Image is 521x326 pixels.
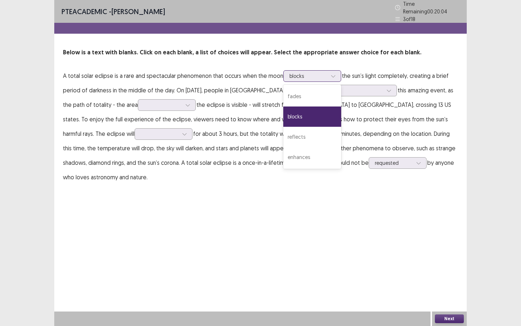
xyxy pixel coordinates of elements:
div: blocks [283,106,341,127]
span: PTE academic [62,7,107,16]
div: fades [283,86,341,106]
button: Next [435,314,464,323]
p: A total solar eclipse is a rare and spectacular phenomenon that occurs when the moon the sun’s li... [63,68,458,184]
div: requested [375,158,412,168]
p: 3 of 18 [403,15,415,23]
div: reflects [283,127,341,147]
div: enhances [283,147,341,167]
div: blocks [289,71,327,81]
p: Below is a text with blanks. Click on each blank, a list of choices will appear. Select the appro... [63,48,458,57]
p: - [PERSON_NAME] [62,6,165,17]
